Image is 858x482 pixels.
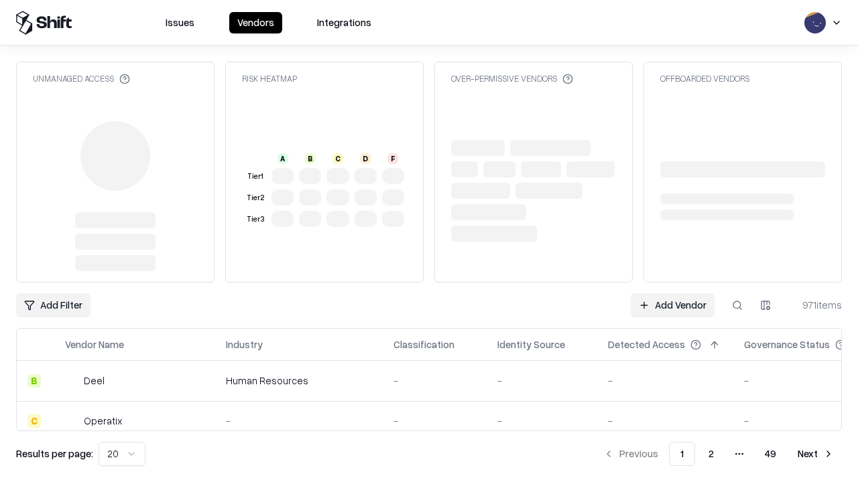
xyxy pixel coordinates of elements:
div: Offboarded Vendors [660,73,749,84]
div: Operatix [84,414,122,428]
div: B [27,374,41,388]
button: Next [790,442,842,466]
div: Unmanaged Access [33,73,130,84]
div: - [608,374,723,388]
div: Vendor Name [65,337,124,351]
button: 2 [698,442,725,466]
div: Industry [226,337,263,351]
img: Operatix [65,414,78,428]
button: Vendors [229,12,282,33]
button: Integrations [309,12,379,33]
div: Deel [84,374,105,388]
button: 49 [754,442,787,466]
div: Tier 1 [245,171,266,182]
button: Issues [158,12,202,33]
div: Tier 2 [245,192,266,204]
div: - [608,414,723,428]
div: A [278,153,288,164]
div: Over-Permissive Vendors [451,73,573,84]
img: Deel [65,374,78,388]
button: Add Filter [16,293,90,317]
div: B [305,153,316,164]
div: Tier 3 [245,214,266,225]
a: Add Vendor [631,293,715,317]
div: D [360,153,371,164]
div: - [226,414,372,428]
div: Governance Status [744,337,830,351]
div: Identity Source [497,337,565,351]
div: - [393,374,476,388]
div: Detected Access [608,337,685,351]
div: - [497,374,587,388]
div: - [497,414,587,428]
button: 1 [669,442,695,466]
div: Classification [393,337,454,351]
div: C [332,153,343,164]
div: 971 items [788,298,842,312]
div: C [27,414,41,428]
p: Results per page: [16,447,93,461]
div: - [393,414,476,428]
div: Risk Heatmap [242,73,297,84]
div: Human Resources [226,374,372,388]
nav: pagination [595,442,842,466]
div: F [387,153,398,164]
